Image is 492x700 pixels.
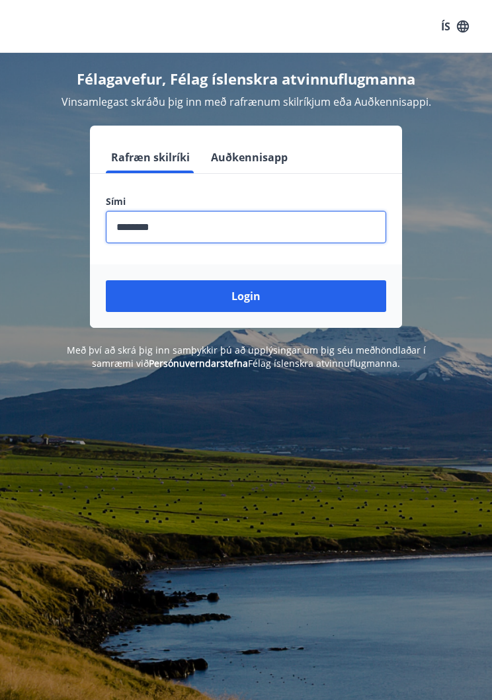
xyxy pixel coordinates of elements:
span: Vinsamlegast skráðu þig inn með rafrænum skilríkjum eða Auðkennisappi. [61,95,431,109]
button: Rafræn skilríki [106,141,195,173]
a: Persónuverndarstefna [149,357,248,369]
label: Sími [106,195,386,208]
button: Auðkennisapp [206,141,293,173]
h4: Félagavefur, Félag íslenskra atvinnuflugmanna [16,69,476,89]
button: Login [106,280,386,312]
button: ÍS [434,15,476,38]
span: Með því að skrá þig inn samþykkir þú að upplýsingar um þig séu meðhöndlaðar í samræmi við Félag í... [67,344,426,369]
